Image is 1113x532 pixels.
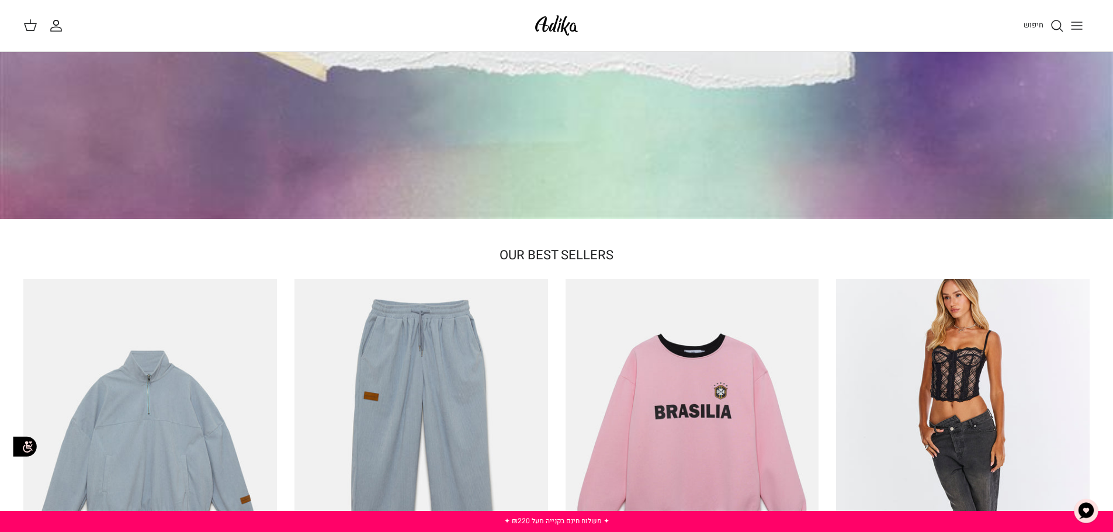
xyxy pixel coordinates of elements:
[1024,19,1064,33] a: חיפוש
[1064,13,1090,39] button: Toggle menu
[500,246,613,265] a: OUR BEST SELLERS
[49,19,68,33] a: החשבון שלי
[1069,493,1104,528] button: צ'אט
[1024,19,1043,30] span: חיפוש
[532,12,581,39] img: Adika IL
[504,516,609,526] a: ✦ משלוח חינם בקנייה מעל ₪220 ✦
[9,430,41,463] img: accessibility_icon02.svg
